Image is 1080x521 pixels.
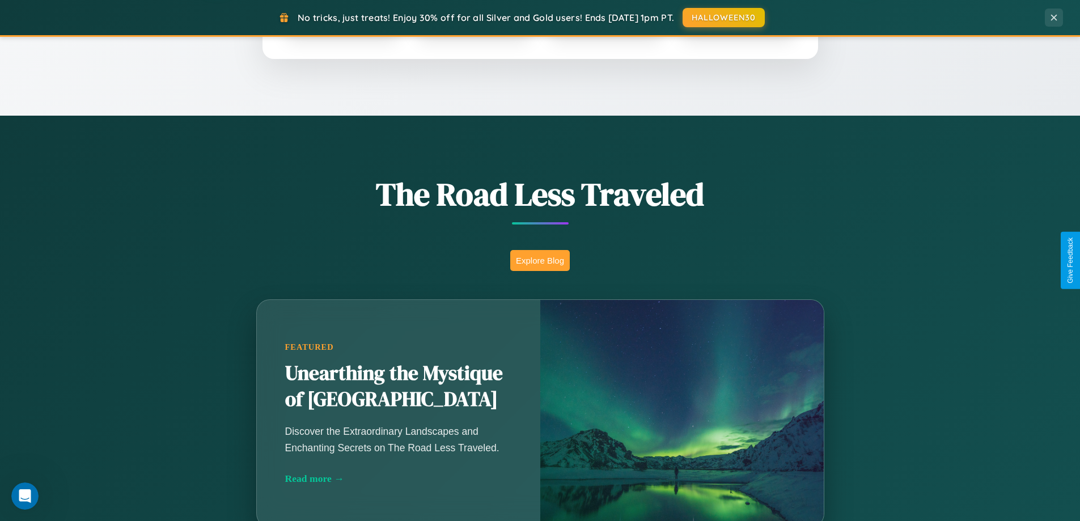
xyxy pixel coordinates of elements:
button: HALLOWEEN30 [683,8,765,27]
h2: Unearthing the Mystique of [GEOGRAPHIC_DATA] [285,361,512,413]
iframe: Intercom live chat [11,482,39,510]
div: Featured [285,342,512,352]
h1: The Road Less Traveled [200,172,880,216]
p: Discover the Extraordinary Landscapes and Enchanting Secrets on The Road Less Traveled. [285,423,512,455]
div: Give Feedback [1066,238,1074,283]
div: Read more → [285,473,512,485]
button: Explore Blog [510,250,570,271]
span: No tricks, just treats! Enjoy 30% off for all Silver and Gold users! Ends [DATE] 1pm PT. [298,12,674,23]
